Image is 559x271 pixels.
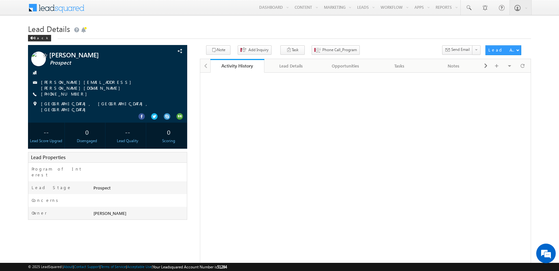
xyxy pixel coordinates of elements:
span: Lead Details [28,23,70,34]
label: Lead Stage [32,185,72,190]
div: 0 [70,126,104,138]
span: [PERSON_NAME] [49,52,148,58]
div: Disengaged [70,138,104,144]
a: Lead Details [264,59,318,73]
div: Lead Actions [488,47,516,53]
span: Add Inquiry [248,47,269,53]
label: Program of Interest [32,166,86,178]
button: Phone Call_Program [312,45,360,55]
a: Back [28,35,54,40]
a: Acceptable Use [127,264,152,269]
div: -- [30,126,63,138]
a: Opportunities [318,59,372,73]
div: Back [28,35,51,41]
span: Prospect [50,60,149,66]
div: Lead Details [270,62,313,70]
a: Terms of Service [101,264,126,269]
span: [GEOGRAPHIC_DATA], [GEOGRAPHIC_DATA], [GEOGRAPHIC_DATA] [41,101,171,113]
div: Notes [432,62,475,70]
span: © 2025 LeadSquared | | | | | [28,264,227,270]
a: [PERSON_NAME][EMAIL_ADDRESS][PERSON_NAME][DOMAIN_NAME] [41,79,134,91]
button: Lead Actions [485,45,521,55]
a: Notes [427,59,481,73]
div: 0 [152,126,185,138]
div: -- [111,126,144,138]
span: [PHONE_NUMBER] [41,91,90,98]
a: Tasks [373,59,427,73]
a: About [63,264,73,269]
span: 51284 [217,264,227,269]
span: Your Leadsquared Account Number is [153,264,227,269]
img: Profile photo [31,52,46,68]
span: Lead Properties [31,154,65,160]
label: Owner [32,210,47,216]
button: Send Email [442,45,473,55]
a: Activity History [210,59,264,73]
div: Lead Score Upgrad [30,138,63,144]
div: Opportunities [324,62,367,70]
div: Scoring [152,138,185,144]
div: Prospect [92,185,187,194]
div: Tasks [378,62,421,70]
span: Send Email [451,47,470,53]
span: Phone Call_Program [322,47,357,53]
a: Contact Support [74,264,100,269]
label: Concerns [32,197,61,203]
div: Activity History [215,63,259,69]
button: Add Inquiry [238,45,272,55]
div: Lead Quality [111,138,144,144]
button: Note [206,45,231,55]
button: Task [280,45,305,55]
span: [PERSON_NAME] [93,210,126,216]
